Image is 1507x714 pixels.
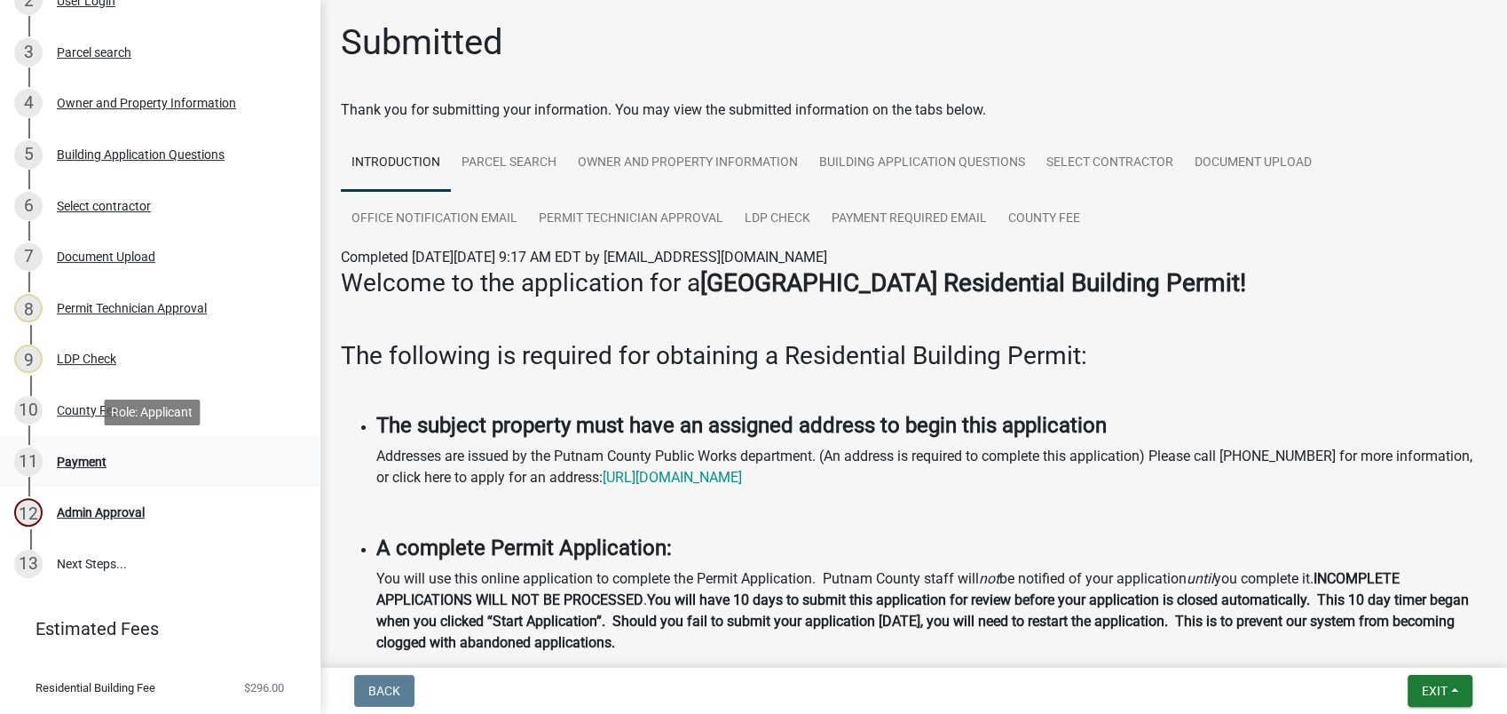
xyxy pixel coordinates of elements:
a: Permit Technician Approval [528,191,734,248]
a: Estimated Fees [14,611,291,647]
span: Residential Building Fee [36,682,155,694]
a: Building Application Questions [809,135,1036,192]
div: 12 [14,498,43,527]
button: Exit [1408,675,1472,707]
div: Document Upload [57,250,155,263]
a: [URL][DOMAIN_NAME] [603,469,742,486]
strong: The subject property must have an assigned address to begin this application [376,413,1107,438]
button: Back [354,675,414,707]
div: Owner and Property Information [57,97,236,109]
div: LDP Check [57,353,116,365]
div: 7 [14,242,43,271]
div: 3 [14,38,43,67]
strong: INCOMPLETE APPLICATIONS WILL NOT BE PROCESSED [376,570,1400,608]
div: 4 [14,89,43,117]
div: Thank you for submitting your information. You may view the submitted information on the tabs below. [341,99,1486,121]
h1: Submitted [341,21,503,64]
div: Payment [57,456,107,468]
a: Parcel search [451,135,567,192]
a: Introduction [341,135,451,192]
span: $296.00 [244,682,284,694]
span: Back [368,684,400,698]
div: Admin Approval [57,506,145,519]
a: Office Notification Email [341,191,528,248]
div: 13 [14,550,43,578]
div: 11 [14,448,43,476]
p: Addresses are issued by the Putnam County Public Works department. (An address is required to com... [376,446,1486,488]
strong: [GEOGRAPHIC_DATA] Residential Building Permit! [700,268,1246,297]
div: 10 [14,396,43,424]
div: Select contractor [57,200,151,212]
div: 9 [14,345,43,373]
strong: You will have 10 days to submit this application for review before your application is closed aut... [376,591,1469,651]
a: Document Upload [1184,135,1322,192]
h3: The following is required for obtaining a Residential Building Permit: [341,341,1486,371]
span: Completed [DATE][DATE] 9:17 AM EDT by [EMAIL_ADDRESS][DOMAIN_NAME] [341,249,827,266]
a: LDP Check [734,191,821,248]
p: You will use this online application to complete the Permit Application. Putnam County staff will... [376,568,1486,654]
div: Building Application Questions [57,148,225,161]
a: County Fee [998,191,1091,248]
a: Select contractor [1036,135,1184,192]
div: 5 [14,140,43,169]
div: Parcel search [57,46,131,59]
a: Payment Required Email [821,191,998,248]
h3: Welcome to the application for a [341,268,1486,298]
div: County Fee [57,404,119,416]
strong: A complete Permit Application: [376,535,672,560]
span: Exit [1422,684,1448,698]
div: Permit Technician Approval [57,302,207,314]
i: until [1187,570,1214,587]
div: 8 [14,294,43,322]
i: not [979,570,999,587]
div: 6 [14,192,43,220]
a: Owner and Property Information [567,135,809,192]
div: Role: Applicant [104,399,200,424]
